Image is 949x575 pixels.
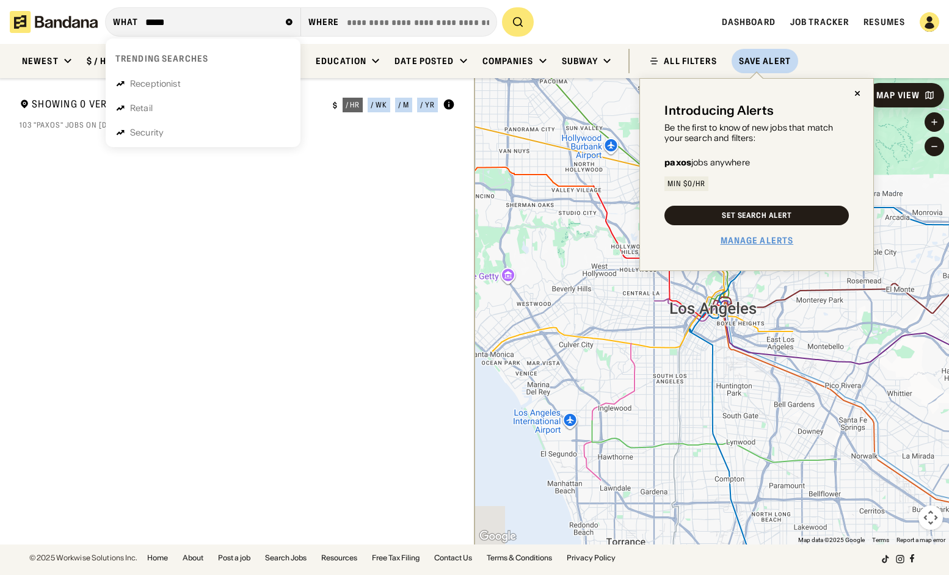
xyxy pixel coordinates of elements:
a: Report a map error [896,537,945,543]
a: Open this area in Google Maps (opens a new window) [478,529,518,544]
div: / m [398,101,409,109]
a: Post a job [218,554,250,562]
div: $ / hour [87,56,125,67]
div: / wk [371,101,387,109]
div: Education [316,56,366,67]
a: Terms (opens in new tab) [872,537,889,543]
a: Resumes [864,16,905,27]
a: Home [147,554,168,562]
div: Receptionist [130,79,181,88]
a: Search Jobs [265,554,307,562]
div: Retail [130,104,153,112]
div: Subway [562,56,598,67]
div: / yr [420,101,435,109]
div: Introducing Alerts [664,103,774,118]
div: jobs anywhere [664,158,750,167]
div: Newest [22,56,59,67]
div: Map View [876,91,920,99]
div: Set Search Alert [722,212,792,219]
button: Map camera controls [918,505,943,530]
a: Contact Us [434,554,472,562]
a: Terms & Conditions [487,554,552,562]
div: Where [308,16,340,27]
div: $ [333,101,338,110]
div: Save Alert [739,56,791,67]
div: / hr [346,101,360,109]
div: what [113,16,138,27]
a: Free Tax Filing [372,554,420,562]
a: Privacy Policy [567,554,616,562]
span: Map data ©2025 Google [798,537,865,543]
div: Companies [482,56,534,67]
a: Manage Alerts [721,235,794,246]
div: ALL FILTERS [664,57,716,65]
div: Min $0/hr [667,180,705,187]
a: About [183,554,203,562]
div: Trending searches [115,53,208,64]
div: grid [20,137,455,544]
b: paxos [664,157,691,168]
div: © 2025 Workwise Solutions Inc. [29,554,137,562]
div: 103 "paxos" jobs on [DOMAIN_NAME] [20,120,455,130]
div: Showing 0 Verified Jobs [20,98,323,113]
div: Date Posted [395,56,454,67]
a: Job Tracker [790,16,849,27]
img: Google [478,529,518,544]
div: Security [130,128,164,137]
a: Dashboard [722,16,776,27]
div: Be the first to know of new jobs that match your search and filters: [664,123,849,143]
img: Bandana logotype [10,11,98,33]
a: Resources [321,554,357,562]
